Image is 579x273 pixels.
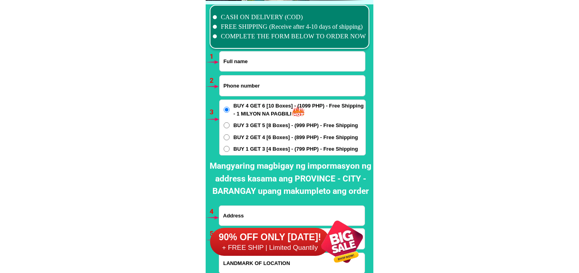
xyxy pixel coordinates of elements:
[224,122,230,128] input: BUY 3 GET 5 [8 Boxes] - (999 PHP) - Free Shipping
[213,32,366,41] li: COMPLETE THE FORM BELOW TO ORDER NOW
[210,229,219,239] h6: 5
[224,146,230,152] input: BUY 1 GET 3 [4 Boxes] - (799 PHP) - Free Shipping
[210,231,330,243] h6: 90% OFF ONLY [DATE]!
[210,243,330,252] h6: + FREE SHIP | Limited Quantily
[234,122,358,130] span: BUY 3 GET 5 [8 Boxes] - (999 PHP) - Free Shipping
[234,134,358,141] span: BUY 2 GET 4 [6 Boxes] - (899 PHP) - Free Shipping
[213,22,366,32] li: FREE SHIPPING (Receive after 4-10 days of shipping)
[220,52,365,71] input: Input full_name
[208,160,373,198] h2: Mangyaring magbigay ng impormasyon ng address kasama ang PROVINCE - CITY - BARANGAY upang makumpl...
[224,134,230,140] input: BUY 2 GET 4 [6 Boxes] - (899 PHP) - Free Shipping
[234,145,358,153] span: BUY 1 GET 3 [4 Boxes] - (799 PHP) - Free Shipping
[210,107,219,118] h6: 3
[219,206,365,225] input: Input address
[210,52,219,62] h6: 1
[234,102,365,118] span: BUY 4 GET 6 [10 Boxes] - (1099 PHP) - Free Shipping - 1 MILYON NA PAGBILI
[210,76,219,86] h6: 2
[220,76,365,96] input: Input phone_number
[224,107,230,113] input: BUY 4 GET 6 [10 Boxes] - (1099 PHP) - Free Shipping - 1 MILYON NA PAGBILI
[210,207,219,217] h6: 4
[213,12,366,22] li: CASH ON DELIVERY (COD)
